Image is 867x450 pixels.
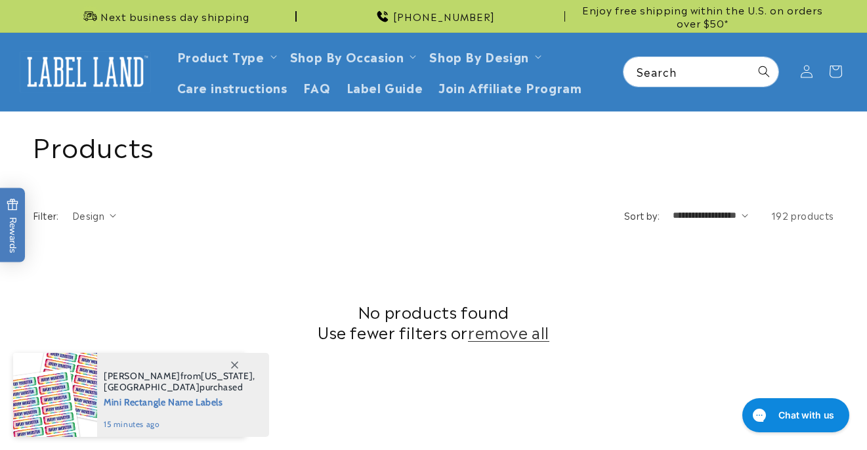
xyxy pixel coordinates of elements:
[393,10,495,23] span: [PHONE_NUMBER]
[7,199,19,253] span: Rewards
[624,209,660,222] label: Sort by:
[201,370,253,382] span: [US_STATE]
[33,301,834,342] h2: No products found Use fewer filters or
[33,209,59,222] h2: Filter:
[750,57,778,86] button: Search
[104,393,255,409] span: Mini Rectangle Name Labels
[736,394,854,437] iframe: Gorgias live chat messenger
[104,381,200,393] span: [GEOGRAPHIC_DATA]
[290,49,404,64] span: Shop By Occasion
[347,79,423,94] span: Label Guide
[421,41,546,72] summary: Shop By Design
[177,47,264,65] a: Product Type
[104,371,255,393] span: from , purchased
[100,10,249,23] span: Next business day shipping
[303,79,331,94] span: FAQ
[72,209,116,222] summary: Design (0 selected)
[295,72,339,102] a: FAQ
[431,72,589,102] a: Join Affiliate Program
[169,41,282,72] summary: Product Type
[468,321,549,342] a: remove all
[20,51,151,92] img: Label Land
[72,209,104,222] span: Design
[104,419,255,430] span: 15 minutes ago
[282,41,422,72] summary: Shop By Occasion
[104,370,180,382] span: [PERSON_NAME]
[429,47,528,65] a: Shop By Design
[177,79,287,94] span: Care instructions
[438,79,582,94] span: Join Affiliate Program
[771,209,834,222] span: 192 products
[33,128,834,162] h1: Products
[339,72,431,102] a: Label Guide
[169,72,295,102] a: Care instructions
[570,3,834,29] span: Enjoy free shipping within the U.S. on orders over $50*
[15,47,156,97] a: Label Land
